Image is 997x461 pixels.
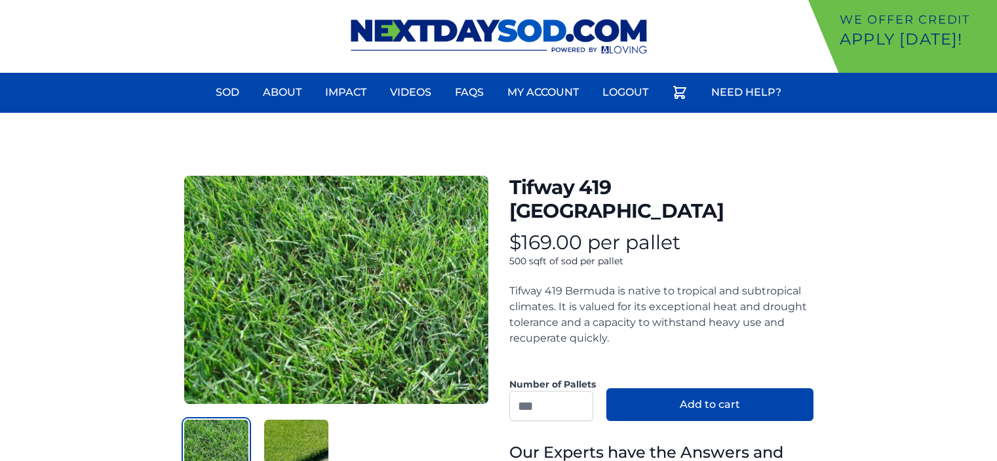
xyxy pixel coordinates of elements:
[509,378,596,391] label: Number of Pallets
[184,176,488,404] img: Detail Product Image 1
[509,231,813,254] p: $169.00 per pallet
[208,77,247,108] a: Sod
[509,176,813,223] h1: Tifway 419 [GEOGRAPHIC_DATA]
[595,77,656,108] a: Logout
[447,77,492,108] a: FAQs
[255,77,309,108] a: About
[840,29,992,50] p: Apply [DATE]!
[840,10,992,29] p: We offer Credit
[509,254,813,268] p: 500 sqft of sod per pallet
[317,77,374,108] a: Impact
[606,388,813,421] button: Add to cart
[382,77,439,108] a: Videos
[499,77,587,108] a: My Account
[509,283,813,362] div: Tifway 419 Bermuda is native to tropical and subtropical climates. It is valued for its exception...
[703,77,789,108] a: Need Help?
